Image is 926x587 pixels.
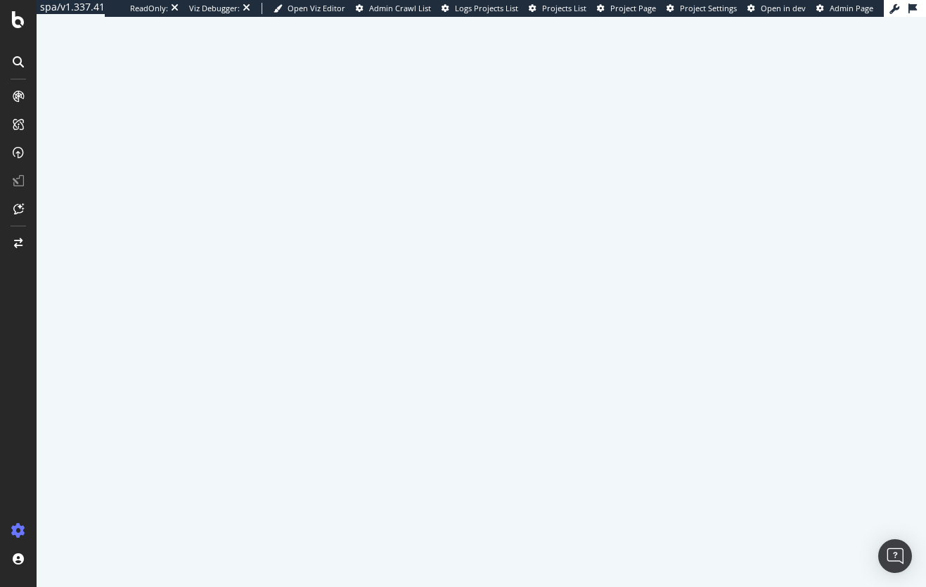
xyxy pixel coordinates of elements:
a: Logs Projects List [442,3,518,14]
span: Open Viz Editor [288,3,345,13]
div: Viz Debugger: [189,3,240,14]
a: Open in dev [747,3,806,14]
a: Admin Page [816,3,873,14]
span: Admin Crawl List [369,3,431,13]
div: Open Intercom Messenger [878,539,912,573]
span: Projects List [542,3,586,13]
span: Project Settings [680,3,737,13]
a: Projects List [529,3,586,14]
span: Open in dev [761,3,806,13]
a: Project Settings [667,3,737,14]
div: ReadOnly: [130,3,168,14]
a: Project Page [597,3,656,14]
span: Admin Page [830,3,873,13]
a: Open Viz Editor [274,3,345,14]
span: Project Page [610,3,656,13]
a: Admin Crawl List [356,3,431,14]
div: animation [431,266,532,316]
span: Logs Projects List [455,3,518,13]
